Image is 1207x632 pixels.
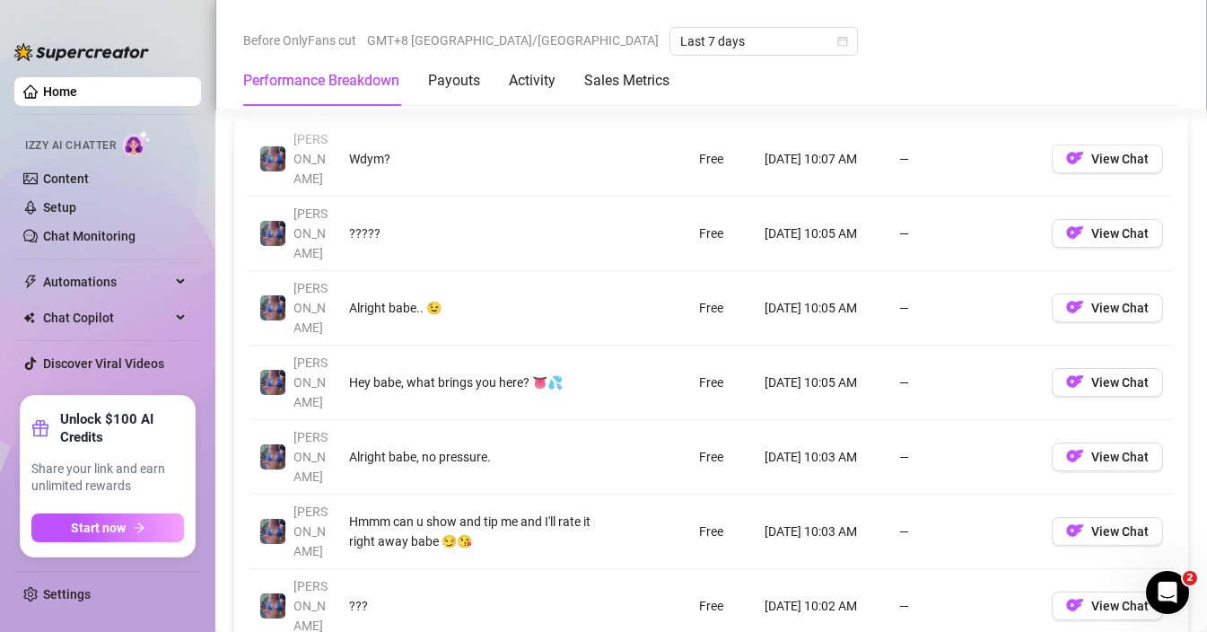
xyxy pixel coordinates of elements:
[888,420,1041,495] td: —
[293,430,328,484] span: [PERSON_NAME]
[680,28,847,55] span: Last 7 days
[754,346,888,420] td: [DATE] 10:05 AM
[754,271,888,346] td: [DATE] 10:05 AM
[754,495,888,569] td: [DATE] 10:03 AM
[43,200,76,215] a: Setup
[1052,517,1163,546] button: OFView Chat
[243,27,356,54] span: Before OnlyFans cut
[293,505,328,558] span: [PERSON_NAME]
[260,295,285,320] img: Jaylie
[243,70,399,92] div: Performance Breakdown
[260,370,285,395] img: Jaylie
[584,70,669,92] div: Sales Metrics
[123,130,151,156] img: AI Chatter
[688,346,754,420] td: Free
[888,271,1041,346] td: —
[1091,226,1149,241] span: View Chat
[1052,219,1163,248] button: OFView Chat
[1066,596,1084,614] img: OF
[43,84,77,99] a: Home
[888,346,1041,420] td: —
[1052,592,1163,620] button: OFView Chat
[349,512,606,551] div: Hmmm can u show and tip me and I'll rate it right away babe 😏😘
[43,587,91,601] a: Settings
[1066,373,1084,391] img: OF
[349,373,606,392] div: Hey babe, what brings you here? 👅💦
[754,122,888,197] td: [DATE] 10:07 AM
[43,229,136,243] a: Chat Monitoring
[260,146,285,171] img: Jaylie
[133,522,145,534] span: arrow-right
[293,57,328,111] span: [PERSON_NAME]
[23,275,38,289] span: thunderbolt
[1091,599,1149,613] span: View Chat
[688,197,754,271] td: Free
[1052,304,1163,319] a: OFView Chat
[1052,528,1163,542] a: OFView Chat
[349,447,606,467] div: Alright babe, no pressure.
[888,122,1041,197] td: —
[688,420,754,495] td: Free
[43,303,171,332] span: Chat Copilot
[1052,379,1163,393] a: OFView Chat
[60,410,184,446] strong: Unlock $100 AI Credits
[260,221,285,246] img: Jaylie
[1066,298,1084,316] img: OF
[1091,152,1149,166] span: View Chat
[509,70,555,92] div: Activity
[1066,224,1084,241] img: OF
[43,171,89,186] a: Content
[1052,368,1163,397] button: OFView Chat
[888,197,1041,271] td: —
[1052,443,1163,471] button: OFView Chat
[43,356,164,371] a: Discover Viral Videos
[1091,375,1149,390] span: View Chat
[293,281,328,335] span: [PERSON_NAME]
[260,519,285,544] img: Jaylie
[260,593,285,619] img: Jaylie
[1091,450,1149,464] span: View Chat
[888,495,1041,569] td: —
[293,206,328,260] span: [PERSON_NAME]
[1052,155,1163,170] a: OFView Chat
[31,461,184,496] span: Share your link and earn unlimited rewards
[14,43,149,61] img: logo-BBDzfeDw.svg
[1183,571,1197,585] span: 2
[349,596,606,616] div: ???
[367,27,659,54] span: GMT+8 [GEOGRAPHIC_DATA]/[GEOGRAPHIC_DATA]
[293,355,328,409] span: [PERSON_NAME]
[1052,230,1163,244] a: OFView Chat
[23,312,35,324] img: Chat Copilot
[71,521,126,535] span: Start now
[31,513,184,542] button: Start nowarrow-right
[260,444,285,470] img: Jaylie
[1052,453,1163,468] a: OFView Chat
[349,298,606,318] div: Alright babe.. 😉
[31,419,49,437] span: gift
[688,122,754,197] td: Free
[1066,149,1084,167] img: OF
[293,132,328,186] span: [PERSON_NAME]
[25,137,116,154] span: Izzy AI Chatter
[1052,294,1163,322] button: OFView Chat
[837,36,848,47] span: calendar
[1066,522,1084,540] img: OF
[688,495,754,569] td: Free
[754,420,888,495] td: [DATE] 10:03 AM
[428,70,480,92] div: Payouts
[1091,301,1149,315] span: View Chat
[43,268,171,296] span: Automations
[349,224,606,243] div: ?????
[1066,447,1084,465] img: OF
[1052,602,1163,617] a: OFView Chat
[1146,571,1189,614] iframe: Intercom live chat
[349,149,606,169] div: Wdym?
[688,271,754,346] td: Free
[1052,145,1163,173] button: OFView Chat
[1091,524,1149,539] span: View Chat
[754,197,888,271] td: [DATE] 10:05 AM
